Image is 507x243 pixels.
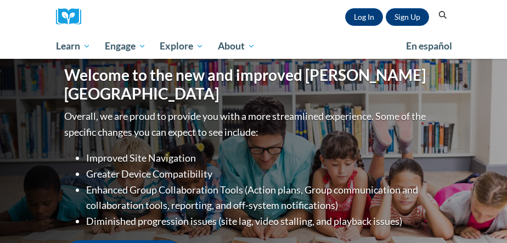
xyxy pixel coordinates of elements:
span: Learn [56,40,91,53]
span: Explore [160,40,204,53]
li: Diminished progression issues (site lag, video stalling, and playback issues) [86,213,443,229]
a: Engage [98,34,153,59]
h1: Welcome to the new and improved [PERSON_NAME][GEOGRAPHIC_DATA] [64,66,443,103]
a: Cox Campus [56,8,89,25]
a: About [211,34,262,59]
a: En español [399,35,459,58]
a: Learn [49,34,98,59]
div: Main menu [48,34,459,59]
a: Explore [153,34,211,59]
p: Overall, we are proud to provide you with a more streamlined experience. Some of the specific cha... [64,108,443,140]
li: Enhanced Group Collaboration Tools (Action plans, Group communication and collaboration tools, re... [86,182,443,214]
span: Engage [105,40,146,53]
li: Greater Device Compatibility [86,166,443,182]
a: Register [386,8,429,26]
iframe: Button to launch messaging window [463,199,498,234]
li: Improved Site Navigation [86,150,443,166]
span: About [218,40,255,53]
button: Search [435,9,451,22]
span: En español [406,40,452,52]
img: Logo brand [56,8,89,25]
a: Log In [345,8,383,26]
